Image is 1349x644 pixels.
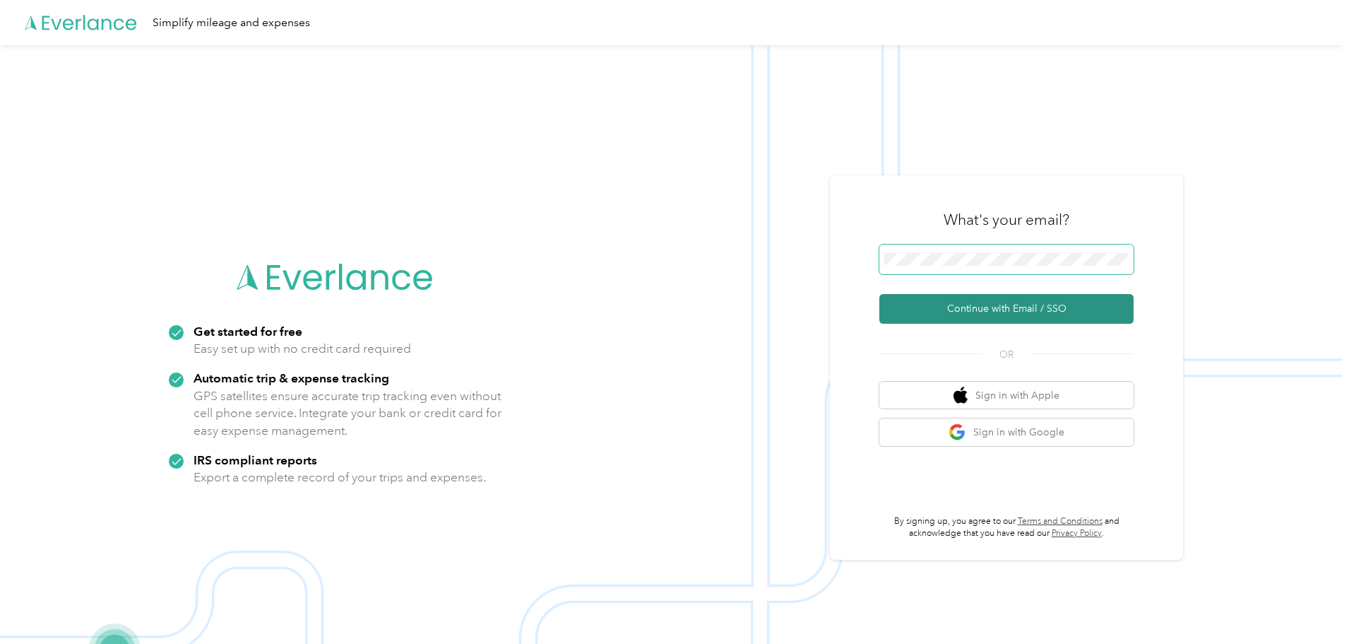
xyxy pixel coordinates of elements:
[879,515,1134,540] p: By signing up, you agree to our and acknowledge that you have read our .
[153,14,310,32] div: Simplify mileage and expenses
[953,387,968,404] img: apple logo
[194,469,486,486] p: Export a complete record of your trips and expenses.
[879,418,1134,446] button: google logoSign in with Google
[879,382,1134,409] button: apple logoSign in with Apple
[949,423,966,441] img: google logo
[194,340,411,358] p: Easy set up with no credit card required
[944,210,1069,230] h3: What's your email?
[194,387,502,440] p: GPS satellites ensure accurate trip tracking even without cell phone service. Integrate your bank...
[194,452,317,467] strong: IRS compliant reports
[1052,528,1102,539] a: Privacy Policy
[194,370,389,385] strong: Automatic trip & expense tracking
[194,324,302,339] strong: Get started for free
[1018,516,1103,527] a: Terms and Conditions
[879,294,1134,324] button: Continue with Email / SSO
[982,347,1031,362] span: OR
